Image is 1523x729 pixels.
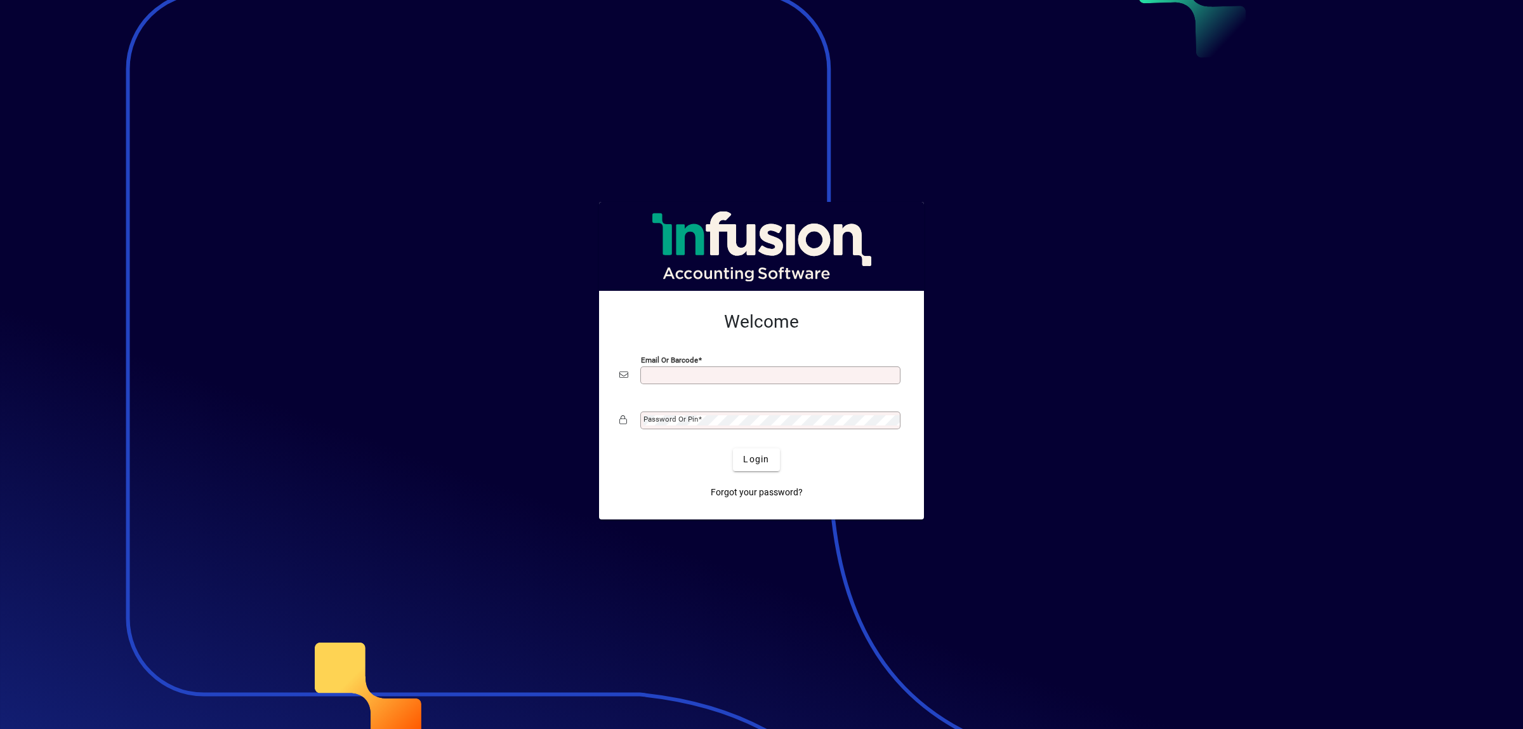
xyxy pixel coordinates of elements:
mat-label: Email or Barcode [641,355,698,364]
h2: Welcome [619,311,904,333]
span: Forgot your password? [711,486,803,499]
mat-label: Password or Pin [643,415,698,424]
button: Login [733,448,779,471]
span: Login [743,453,769,466]
a: Forgot your password? [706,481,808,504]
